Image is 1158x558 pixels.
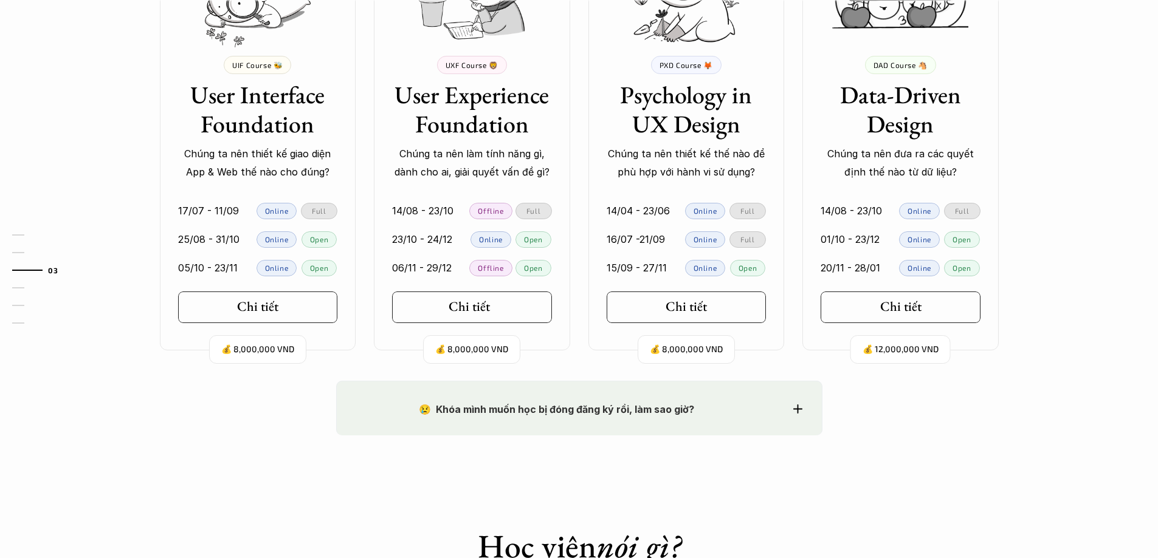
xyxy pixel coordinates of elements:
[524,235,542,243] p: Open
[178,259,238,277] p: 05/10 - 23/11
[607,259,667,277] p: 15/09 - 27/11
[694,235,717,243] p: Online
[874,61,928,69] p: DAD Course 🐴
[880,299,922,315] h5: Chi tiết
[419,403,694,415] strong: 😢 Khóa mình muốn học bị đóng đăng ký rồi, làm sao giờ?
[48,266,58,274] strong: 03
[607,145,767,182] p: Chúng ta nên thiết kế thế nào để phù hợp với hành vi sử dụng?
[821,291,981,323] a: Chi tiết
[178,145,338,182] p: Chúng ta nên thiết kế giao diện App & Web thế nào cho đúng?
[392,230,452,248] p: 23/10 - 24/12
[908,235,931,243] p: Online
[449,299,490,315] h5: Chi tiết
[392,259,452,277] p: 06/11 - 29/12
[740,206,754,215] p: Full
[221,341,294,358] p: 💰 8,000,000 VND
[821,145,981,182] p: Chúng ta nên đưa ra các quyết định thế nào từ dữ liệu?
[607,80,767,138] h3: Psychology in UX Design
[12,263,70,277] a: 03
[908,206,931,215] p: Online
[607,291,767,323] a: Chi tiết
[265,235,289,243] p: Online
[821,80,981,138] h3: Data-Driven Design
[953,264,971,272] p: Open
[310,235,328,243] p: Open
[232,61,283,69] p: UIF Course 🐝
[863,341,939,358] p: 💰 12,000,000 VND
[953,235,971,243] p: Open
[740,235,754,243] p: Full
[479,235,503,243] p: Online
[607,202,670,220] p: 14/04 - 23/06
[178,291,338,323] a: Chi tiết
[821,202,882,220] p: 14/08 - 23/10
[694,206,717,215] p: Online
[478,206,503,215] p: Offline
[312,206,326,215] p: Full
[821,230,880,248] p: 01/10 - 23/12
[660,61,713,69] p: PXD Course 🦊
[392,80,552,138] h3: User Experience Foundation
[446,61,498,69] p: UXF Course 🦁
[237,299,278,315] h5: Chi tiết
[908,264,931,272] p: Online
[178,202,239,220] p: 17/07 - 11/09
[478,264,503,272] p: Offline
[265,264,289,272] p: Online
[310,264,328,272] p: Open
[178,230,240,248] p: 25/08 - 31/10
[666,299,707,315] h5: Chi tiết
[650,341,723,358] p: 💰 8,000,000 VND
[392,291,552,323] a: Chi tiết
[526,206,540,215] p: Full
[607,230,665,248] p: 16/07 -21/09
[955,206,969,215] p: Full
[435,341,508,358] p: 💰 8,000,000 VND
[694,264,717,272] p: Online
[392,202,453,220] p: 14/08 - 23/10
[392,145,552,182] p: Chúng ta nên làm tính năng gì, dành cho ai, giải quyết vấn đề gì?
[821,259,880,277] p: 20/11 - 28/01
[178,80,338,138] h3: User Interface Foundation
[739,264,757,272] p: Open
[265,206,289,215] p: Online
[524,264,542,272] p: Open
